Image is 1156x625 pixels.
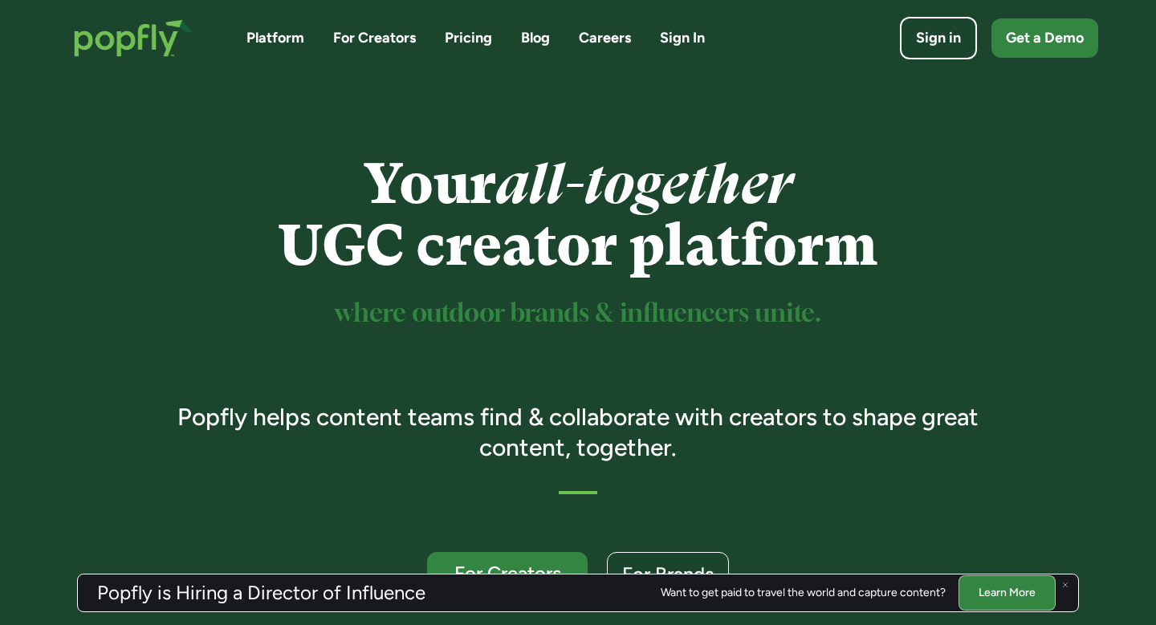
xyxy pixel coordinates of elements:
[991,18,1098,58] a: Get a Demo
[1006,28,1084,48] div: Get a Demo
[58,3,208,73] a: home
[155,402,1002,462] h3: Popfly helps content teams find & collaborate with creators to shape great content, together.
[521,28,550,48] a: Blog
[442,563,573,583] div: For Creators
[900,17,977,59] a: Sign in
[622,564,714,584] div: For Brands
[333,28,416,48] a: For Creators
[607,552,729,595] a: For Brands
[661,586,946,599] div: Want to get paid to travel the world and capture content?
[246,28,304,48] a: Platform
[427,552,588,595] a: For Creators
[579,28,631,48] a: Careers
[445,28,492,48] a: Pricing
[959,575,1056,610] a: Learn More
[155,153,1002,277] h1: Your UGC creator platform
[335,302,821,327] sup: where outdoor brands & influencers unite.
[97,583,425,603] h3: Popfly is Hiring a Director of Influence
[916,28,961,48] div: Sign in
[496,152,792,217] em: all-together
[660,28,705,48] a: Sign In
